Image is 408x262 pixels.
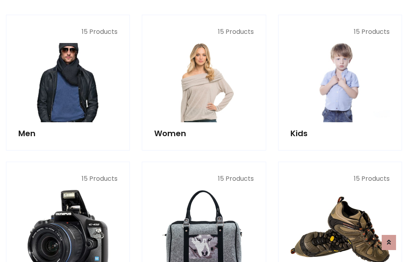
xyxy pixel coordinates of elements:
[154,129,253,138] h5: Women
[290,174,390,184] p: 15 Products
[290,27,390,37] p: 15 Products
[18,174,118,184] p: 15 Products
[18,129,118,138] h5: Men
[154,27,253,37] p: 15 Products
[154,174,253,184] p: 15 Products
[18,27,118,37] p: 15 Products
[290,129,390,138] h5: Kids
